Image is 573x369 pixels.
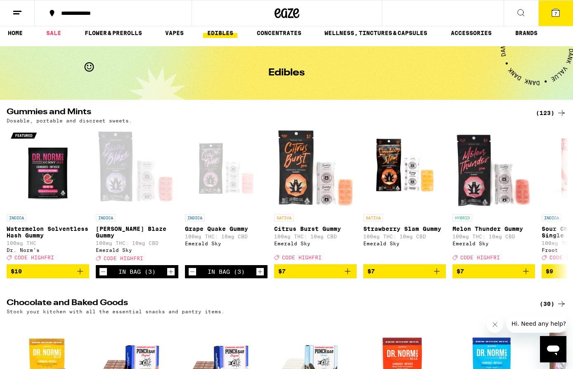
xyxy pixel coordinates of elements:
iframe: Message from company [507,315,566,333]
iframe: Close message [487,316,503,333]
div: Emerald Sky [274,241,357,246]
div: Emerald Sky [452,241,535,246]
button: Add to bag [363,264,446,278]
p: Stock your kitchen with all the essential snacks and pantry items. [7,309,225,314]
a: EDIBLES [203,28,237,38]
button: Add to bag [452,264,535,278]
p: Melon Thunder Gummy [452,226,535,232]
a: (30) [540,299,566,309]
div: Emerald Sky [96,247,178,253]
a: FLOWER & PREROLLS [81,28,146,38]
button: Decrement [99,268,107,276]
a: Open page for Strawberry Slam Gummy from Emerald Sky [363,127,446,264]
a: Open page for Citrus Burst Gummy from Emerald Sky [274,127,357,264]
p: INDICA [96,214,116,221]
button: Add to bag [274,264,357,278]
a: Open page for Berry Blaze Gummy from Emerald Sky [96,127,178,265]
p: 100mg THC: 10mg CBD [452,234,535,239]
a: Open page for Watermelon Solventless Hash Gummy from Dr. Norm's [7,127,89,264]
p: 100mg THC: 10mg CBD [363,234,446,239]
a: BRANDS [511,28,542,38]
div: Dr. Norm's [7,247,89,253]
p: [PERSON_NAME] Blaze Gummy [96,226,178,239]
span: $7 [457,268,464,275]
iframe: Button to launch messaging window [540,336,566,362]
p: Strawberry Slam Gummy [363,226,446,232]
p: Citrus Burst Gummy [274,226,357,232]
img: Emerald Sky - Strawberry Slam Gummy [363,127,446,210]
span: 7 [554,11,557,16]
p: 100mg THC: 10mg CBD [274,234,357,239]
button: Decrement [188,268,197,276]
span: $10 [11,268,22,275]
p: INDICA [7,214,26,221]
a: WELLNESS, TINCTURES & CAPSULES [320,28,431,38]
a: SALE [42,28,65,38]
p: INDICA [542,214,561,221]
button: Increment [256,268,264,276]
button: Increment [167,268,175,276]
p: Grape Quake Gummy [185,226,268,232]
a: Open page for Grape Quake Gummy from Emerald Sky [185,127,268,265]
img: Emerald Sky - Citrus Burst Gummy [274,127,357,210]
span: $7 [278,268,286,275]
h1: Edibles [268,68,305,78]
button: 7 [538,0,573,26]
span: $7 [367,268,375,275]
h2: Gummies and Mints [7,108,526,118]
a: CONCENTRATES [253,28,305,38]
span: $9 [546,268,553,275]
p: 100mg THC: 10mg CBD [96,240,178,246]
span: CODE HIGHFRI [282,255,322,260]
div: In Bag (3) [208,268,245,275]
p: 100mg THC [7,240,89,246]
img: Dr. Norm's - Watermelon Solventless Hash Gummy [7,127,89,210]
p: Dosable, portable and discreet sweets. [7,118,132,123]
p: SATIVA [363,214,383,221]
h2: Chocolate and Baked Goods [7,299,526,309]
span: CODE HIGHFRI [14,255,54,260]
div: Emerald Sky [185,241,268,246]
a: (123) [536,108,566,118]
p: INDICA [185,214,205,221]
button: Add to bag [7,264,89,278]
span: CODE HIGHFRI [104,256,143,261]
img: Emerald Sky - Melon Thunder Gummy [452,127,535,210]
a: Open page for Melon Thunder Gummy from Emerald Sky [452,127,535,264]
a: ACCESSORIES [447,28,496,38]
span: CODE HIGHFRI [460,255,500,260]
div: In Bag (3) [118,268,156,275]
div: Emerald Sky [363,241,446,246]
a: VAPES [161,28,188,38]
p: HYBRID [452,214,472,221]
p: SATIVA [274,214,294,221]
p: Watermelon Solventless Hash Gummy [7,226,89,239]
p: 100mg THC: 10mg CBD [185,234,268,239]
a: HOME [4,28,27,38]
